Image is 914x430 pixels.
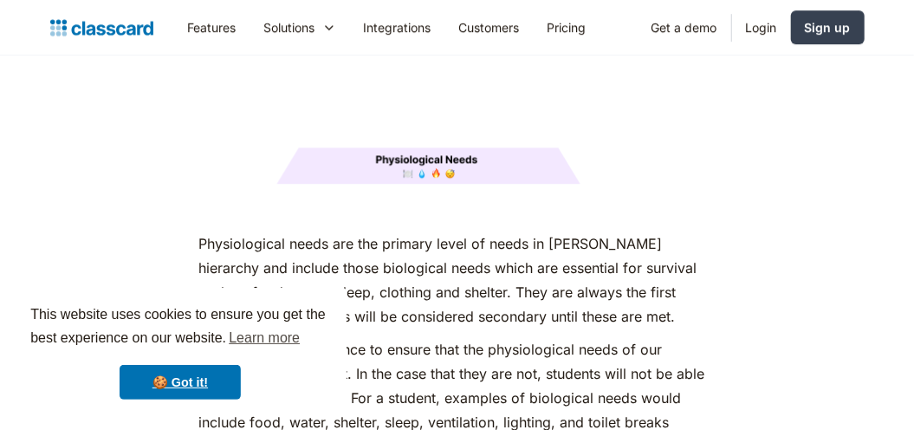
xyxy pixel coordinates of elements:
[445,8,534,47] a: Customers
[199,231,716,329] p: Physiological needs are the primary level of needs in [PERSON_NAME] hierarchy and include those b...
[350,8,445,47] a: Integrations
[30,304,330,351] span: This website uses cookies to ensure you get the best experience on our website.
[174,8,250,47] a: Features
[120,365,241,400] a: dismiss cookie message
[250,8,350,47] div: Solutions
[534,8,600,47] a: Pricing
[638,8,731,47] a: Get a demo
[14,288,347,416] div: cookieconsent
[805,18,851,36] div: Sign up
[791,10,865,44] a: Sign up
[264,18,315,36] div: Solutions
[732,8,791,47] a: Login
[226,325,302,351] a: learn more about cookies
[50,16,153,40] a: home
[199,199,716,223] p: ‍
